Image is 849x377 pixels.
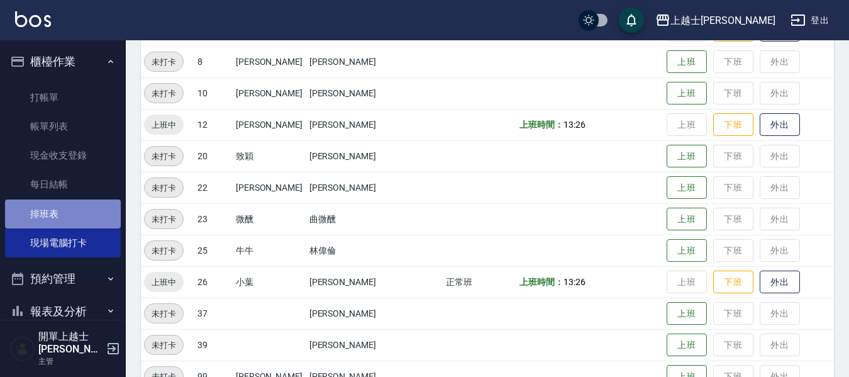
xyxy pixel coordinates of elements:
[306,46,443,77] td: [PERSON_NAME]
[5,141,121,170] a: 現金收支登錄
[145,87,183,100] span: 未打卡
[145,55,183,69] span: 未打卡
[145,150,183,163] span: 未打卡
[5,228,121,257] a: 現場電腦打卡
[760,271,800,294] button: 外出
[194,266,233,298] td: 26
[38,356,103,367] p: 主管
[194,77,233,109] td: 10
[306,266,443,298] td: [PERSON_NAME]
[306,109,443,140] td: [PERSON_NAME]
[233,203,306,235] td: 微醺
[145,339,183,352] span: 未打卡
[760,113,800,137] button: 外出
[667,302,707,325] button: 上班
[667,145,707,168] button: 上班
[233,140,306,172] td: 致穎
[443,266,516,298] td: 正常班
[519,277,563,287] b: 上班時間：
[785,9,834,32] button: 登出
[194,235,233,266] td: 25
[5,112,121,141] a: 帳單列表
[145,181,183,194] span: 未打卡
[233,77,306,109] td: [PERSON_NAME]
[194,329,233,361] td: 39
[713,271,753,294] button: 下班
[667,82,707,105] button: 上班
[10,336,35,361] img: Person
[667,176,707,200] button: 上班
[306,329,443,361] td: [PERSON_NAME]
[306,77,443,109] td: [PERSON_NAME]
[233,235,306,266] td: 牛牛
[5,262,121,295] button: 預約管理
[5,45,121,78] button: 櫃檯作業
[5,83,121,112] a: 打帳單
[233,46,306,77] td: [PERSON_NAME]
[563,277,585,287] span: 13:26
[194,172,233,203] td: 22
[306,203,443,235] td: 曲微醺
[194,298,233,329] td: 37
[144,118,184,132] span: 上班中
[233,109,306,140] td: [PERSON_NAME]
[194,140,233,172] td: 20
[306,140,443,172] td: [PERSON_NAME]
[145,244,183,257] span: 未打卡
[194,46,233,77] td: 8
[145,213,183,226] span: 未打卡
[5,200,121,228] a: 排班表
[670,13,775,28] div: 上越士[PERSON_NAME]
[667,50,707,74] button: 上班
[38,330,103,356] h5: 開單上越士[PERSON_NAME]
[619,8,644,33] button: save
[144,276,184,289] span: 上班中
[306,235,443,266] td: 林偉倫
[519,120,563,130] b: 上班時間：
[650,8,780,33] button: 上越士[PERSON_NAME]
[5,170,121,199] a: 每日結帳
[563,120,585,130] span: 13:26
[667,334,707,357] button: 上班
[667,208,707,231] button: 上班
[15,11,51,27] img: Logo
[194,203,233,235] td: 23
[306,298,443,329] td: [PERSON_NAME]
[306,172,443,203] td: [PERSON_NAME]
[713,113,753,137] button: 下班
[145,307,183,320] span: 未打卡
[233,266,306,298] td: 小葉
[233,172,306,203] td: [PERSON_NAME]
[5,295,121,328] button: 報表及分析
[194,109,233,140] td: 12
[667,239,707,262] button: 上班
